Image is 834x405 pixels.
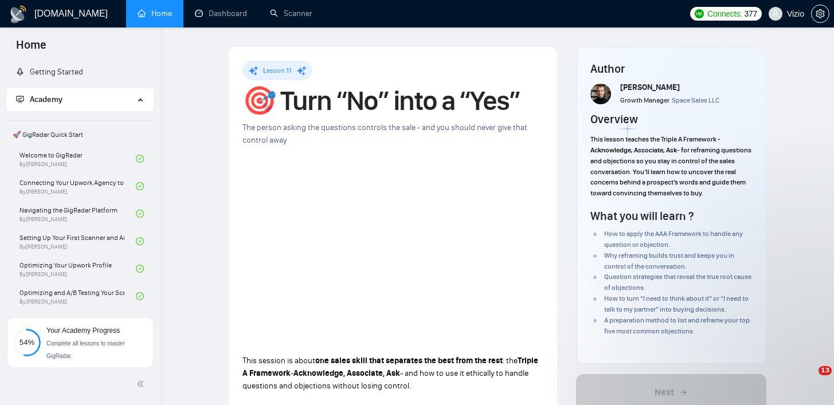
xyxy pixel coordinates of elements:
span: check-circle [136,210,144,218]
a: Setting Up Your First Scanner and Auto-BidderBy[PERSON_NAME] [19,229,136,254]
span: How to turn “I need to think about it” or “I need to talk to my partner” into buying decisions. [604,294,749,313]
strong: Acknowledge, Associate, Ask [293,368,400,378]
span: : the [503,356,518,365]
span: This session is about [242,356,315,365]
h1: 🎯 Turn “No” into a “Yes” [242,88,543,113]
span: 13 [819,366,832,375]
span: user [772,10,780,18]
span: check-circle [136,265,144,273]
button: setting [811,5,829,23]
span: Growth Manager [620,96,669,104]
h4: What you will learn ? [590,208,694,224]
span: check-circle [136,237,144,245]
h4: Overview [590,111,638,127]
a: Optimizing and A/B Testing Your Scanner for Better ResultsBy[PERSON_NAME] [19,284,136,309]
span: - [291,368,293,378]
span: setting [812,9,829,18]
a: homeHome [138,9,172,18]
strong: Acknowledge, Associate, Ask [590,146,677,154]
span: Academy [16,95,62,104]
span: Academy [30,95,62,104]
a: rocketGetting Started [16,67,83,77]
a: Connecting Your Upwork Agency to GigRadarBy[PERSON_NAME] [19,174,136,199]
a: dashboardDashboard [195,9,247,18]
span: 54% [13,339,41,346]
span: 377 [744,7,757,20]
span: check-circle [136,155,144,163]
li: Getting Started [7,61,153,84]
span: fund-projection-screen [16,95,24,103]
span: check-circle [136,182,144,190]
a: Welcome to GigRadarBy[PERSON_NAME] [19,146,136,171]
span: Your Academy Progress [46,327,120,335]
span: Home [7,37,56,61]
a: searchScanner [270,9,312,18]
iframe: To enrich screen reader interactions, please activate Accessibility in Grammarly extension settings [242,165,543,334]
img: vlad-t.jpg [590,84,611,104]
span: double-left [136,378,148,390]
span: check-circle [136,292,144,300]
span: Question strategies that reveal the true root cause of objections. [604,273,751,292]
h4: Author [590,61,752,77]
a: Navigating the GigRadar PlatformBy[PERSON_NAME] [19,201,136,226]
img: logo [9,5,28,23]
span: 🚀 GigRadar Quick Start [8,123,152,146]
iframe: Intercom live chat [795,366,823,394]
span: The person asking the questions controls the sale - and you should never give that control away [242,123,527,145]
span: This lesson teaches the Triple A Framework - [590,135,721,143]
span: Space Sales LLC [672,96,719,104]
span: Connects: [707,7,742,20]
a: Optimizing Your Upwork ProfileBy[PERSON_NAME] [19,256,136,281]
span: A preparation method to list and reframe your top five most common objections. [604,316,750,335]
strong: one sales skill that separates the best from the rest [315,356,503,365]
span: Why reframing builds trust and keeps you in control of the conversation. [604,251,734,270]
span: How to apply the AAA Framework to handle any question or objection. [604,230,743,249]
a: setting [811,9,829,18]
span: Next [655,386,674,399]
img: upwork-logo.png [695,9,704,18]
span: Complete all lessons to master GigRadar. [46,340,125,359]
span: - for reframing questions and objections so you stay in control of the sales conversation. You’ll... [590,146,751,197]
span: [PERSON_NAME] [620,82,680,92]
span: Lesson 11 [263,66,292,74]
